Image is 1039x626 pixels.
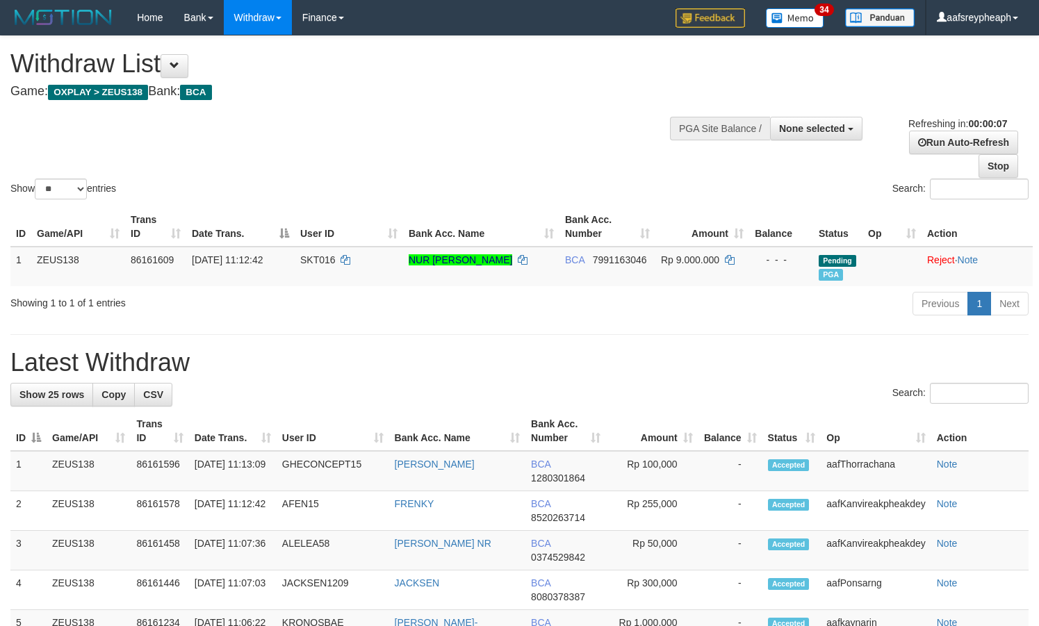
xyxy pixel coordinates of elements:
th: Bank Acc. Number: activate to sort column ascending [525,411,606,451]
span: Marked by aafkaynarin [819,269,843,281]
td: ZEUS138 [31,247,125,286]
td: Rp 100,000 [606,451,698,491]
th: Game/API: activate to sort column ascending [31,207,125,247]
th: Bank Acc. Name: activate to sort column ascending [389,411,526,451]
label: Search: [892,179,1029,199]
td: - [698,451,762,491]
td: [DATE] 11:07:03 [189,570,277,610]
th: Bank Acc. Number: activate to sort column ascending [559,207,655,247]
th: Op: activate to sort column ascending [862,207,922,247]
a: Note [937,538,958,549]
td: aafKanvireakpheakdey [821,531,931,570]
td: [DATE] 11:12:42 [189,491,277,531]
h1: Latest Withdraw [10,349,1029,377]
td: ZEUS138 [47,491,131,531]
span: Accepted [768,578,810,590]
td: - [698,531,762,570]
img: MOTION_logo.png [10,7,116,28]
td: Rp 50,000 [606,531,698,570]
span: Copy 1280301864 to clipboard [531,472,585,484]
label: Search: [892,383,1029,404]
span: Pending [819,255,856,267]
td: 3 [10,531,47,570]
span: BCA [531,498,550,509]
th: Trans ID: activate to sort column ascending [125,207,186,247]
a: CSV [134,383,172,406]
a: Copy [92,383,135,406]
h4: Game: Bank: [10,85,679,99]
th: Status [813,207,862,247]
span: BCA [180,85,211,100]
td: GHECONCEPT15 [277,451,389,491]
td: JACKSEN1209 [277,570,389,610]
input: Search: [930,383,1029,404]
label: Show entries [10,179,116,199]
a: Note [937,459,958,470]
span: Accepted [768,538,810,550]
select: Showentries [35,179,87,199]
span: Copy 8080378387 to clipboard [531,591,585,602]
span: BCA [531,577,550,588]
a: Previous [913,292,968,315]
a: [PERSON_NAME] NR [395,538,491,549]
td: 86161458 [131,531,188,570]
span: Copy [101,389,126,400]
td: ALELEA58 [277,531,389,570]
td: - [698,491,762,531]
span: BCA [531,538,550,549]
th: User ID: activate to sort column ascending [277,411,389,451]
th: ID [10,207,31,247]
td: 86161578 [131,491,188,531]
div: - - - [755,253,808,267]
span: Show 25 rows [19,389,84,400]
th: Action [922,207,1033,247]
th: ID: activate to sort column descending [10,411,47,451]
td: · [922,247,1033,286]
img: Button%20Memo.svg [766,8,824,28]
span: Copy 0374529842 to clipboard [531,552,585,563]
th: Game/API: activate to sort column ascending [47,411,131,451]
td: ZEUS138 [47,570,131,610]
td: Rp 255,000 [606,491,698,531]
a: Note [937,498,958,509]
a: JACKSEN [395,577,440,588]
button: None selected [770,117,862,140]
th: Action [931,411,1029,451]
td: AFEN15 [277,491,389,531]
a: Next [990,292,1029,315]
span: Copy 8520263714 to clipboard [531,512,585,523]
span: BCA [565,254,584,265]
td: 86161446 [131,570,188,610]
th: Date Trans.: activate to sort column ascending [189,411,277,451]
a: 1 [967,292,991,315]
span: Accepted [768,499,810,511]
strong: 00:00:07 [968,118,1007,129]
a: Reject [927,254,955,265]
span: 34 [815,3,833,16]
a: Stop [979,154,1018,178]
span: BCA [531,459,550,470]
td: 86161596 [131,451,188,491]
td: 1 [10,451,47,491]
img: panduan.png [845,8,915,27]
span: Rp 9.000.000 [661,254,719,265]
a: NUR [PERSON_NAME] [409,254,512,265]
a: Run Auto-Refresh [909,131,1018,154]
span: [DATE] 11:12:42 [192,254,263,265]
th: Balance [749,207,813,247]
a: Note [958,254,979,265]
a: Note [937,577,958,588]
th: Status: activate to sort column ascending [762,411,821,451]
input: Search: [930,179,1029,199]
th: Bank Acc. Name: activate to sort column ascending [403,207,559,247]
th: Op: activate to sort column ascending [821,411,931,451]
td: [DATE] 11:13:09 [189,451,277,491]
a: FRENKY [395,498,434,509]
span: None selected [779,123,845,134]
th: Amount: activate to sort column ascending [606,411,698,451]
span: Copy 7991163046 to clipboard [593,254,647,265]
img: Feedback.jpg [676,8,745,28]
td: Rp 300,000 [606,570,698,610]
th: Balance: activate to sort column ascending [698,411,762,451]
th: Amount: activate to sort column ascending [655,207,749,247]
